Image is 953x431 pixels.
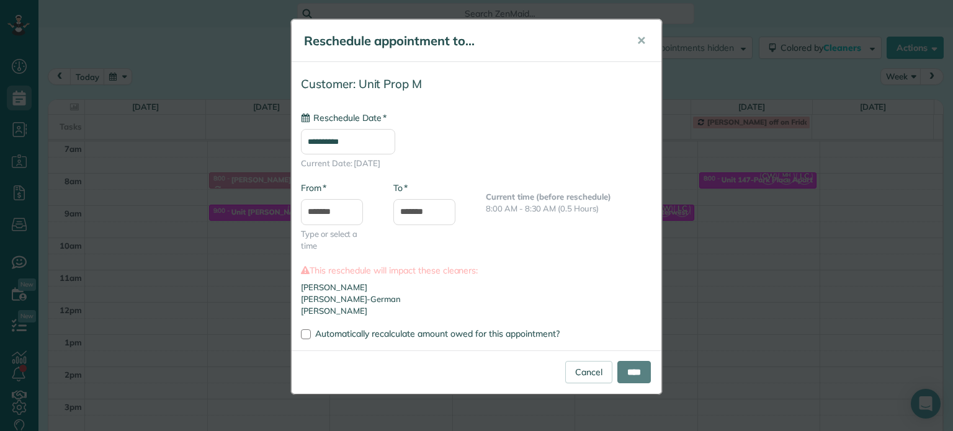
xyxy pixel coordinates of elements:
label: From [301,182,326,194]
p: 8:00 AM - 8:30 AM (0.5 Hours) [486,203,652,215]
a: Cancel [565,361,612,383]
span: ✕ [637,33,646,48]
h5: Reschedule appointment to... [304,32,619,50]
span: Current Date: [DATE] [301,158,652,169]
li: [PERSON_NAME]-German [301,293,652,305]
b: Current time (before reschedule) [486,192,611,202]
li: [PERSON_NAME] [301,305,652,317]
li: [PERSON_NAME] [301,282,652,293]
span: Type or select a time [301,228,375,252]
h4: Customer: Unit Prop M [301,78,652,91]
label: Reschedule Date [301,112,387,124]
label: This reschedule will impact these cleaners: [301,264,652,277]
label: To [393,182,408,194]
span: Automatically recalculate amount owed for this appointment? [315,328,560,339]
